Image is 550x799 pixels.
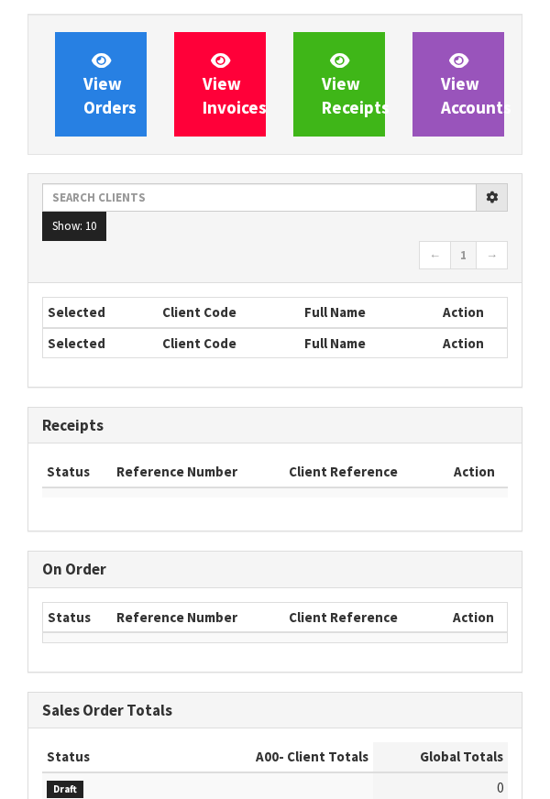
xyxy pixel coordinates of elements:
span: 0 [497,779,503,796]
button: Show: 10 [42,212,106,241]
span: View Receipts [322,49,390,118]
th: Action [421,298,507,327]
th: Client Code [158,328,301,357]
th: Client Reference [284,603,440,632]
a: ViewReceipts [293,32,385,137]
a: ViewAccounts [412,32,504,137]
span: View Orders [83,49,137,118]
a: ViewOrders [55,32,147,137]
a: → [476,241,508,270]
th: Client Reference [284,457,441,487]
input: Search clients [42,183,477,212]
th: Full Name [300,298,421,327]
th: Status [43,603,112,632]
span: Draft [47,781,83,799]
th: - Client Totals [196,742,373,772]
th: Global Totals [373,742,508,772]
th: Selected [43,328,158,357]
th: Status [42,742,196,772]
a: 1 [450,241,477,270]
th: Status [42,457,112,487]
a: ← [419,241,451,270]
th: Full Name [300,328,421,357]
a: ViewInvoices [174,32,266,137]
span: View Accounts [441,49,511,118]
th: Action [440,603,507,632]
th: Reference Number [112,603,284,632]
th: Selected [43,298,158,327]
h3: Receipts [42,417,508,434]
th: Action [421,328,507,357]
nav: Page navigation [42,241,508,273]
h3: On Order [42,561,508,578]
th: Client Code [158,298,301,327]
h3: Sales Order Totals [42,702,508,719]
span: View Invoices [203,49,267,118]
span: A00 [256,748,279,765]
th: Reference Number [112,457,284,487]
th: Action [441,457,508,487]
